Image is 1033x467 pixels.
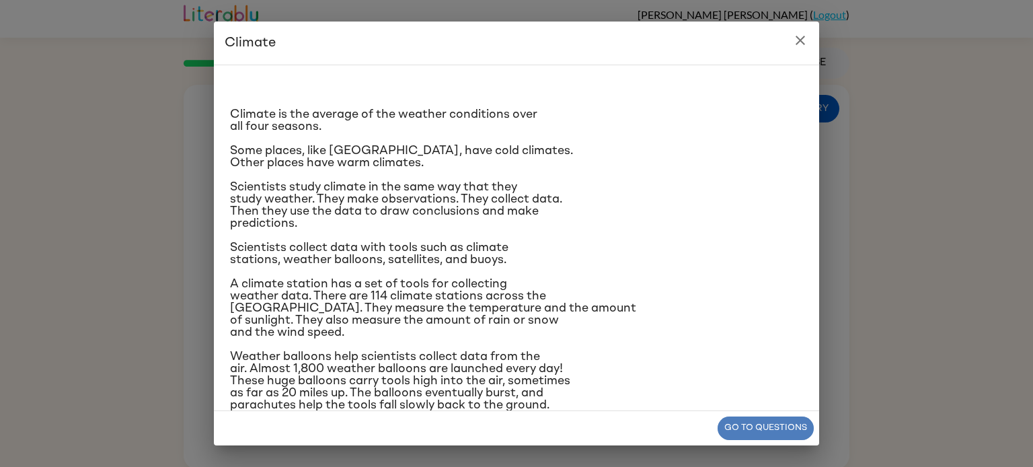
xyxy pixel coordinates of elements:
[230,278,636,338] span: A climate station has a set of tools for collecting weather data. There are 114 climate stations ...
[230,351,570,411] span: Weather balloons help scientists collect data from the air. Almost 1,800 weather balloons are lau...
[230,181,562,229] span: Scientists study climate in the same way that they study weather. They make observations. They co...
[230,242,508,266] span: Scientists collect data with tools such as climate stations, weather balloons, satellites, and bu...
[787,27,814,54] button: close
[230,108,537,133] span: Climate is the average of the weather conditions over all four seasons.
[718,417,814,440] button: Go to questions
[230,145,573,169] span: Some places, like [GEOGRAPHIC_DATA], have cold climates. Other places have warm climates.
[214,22,819,65] h2: Climate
